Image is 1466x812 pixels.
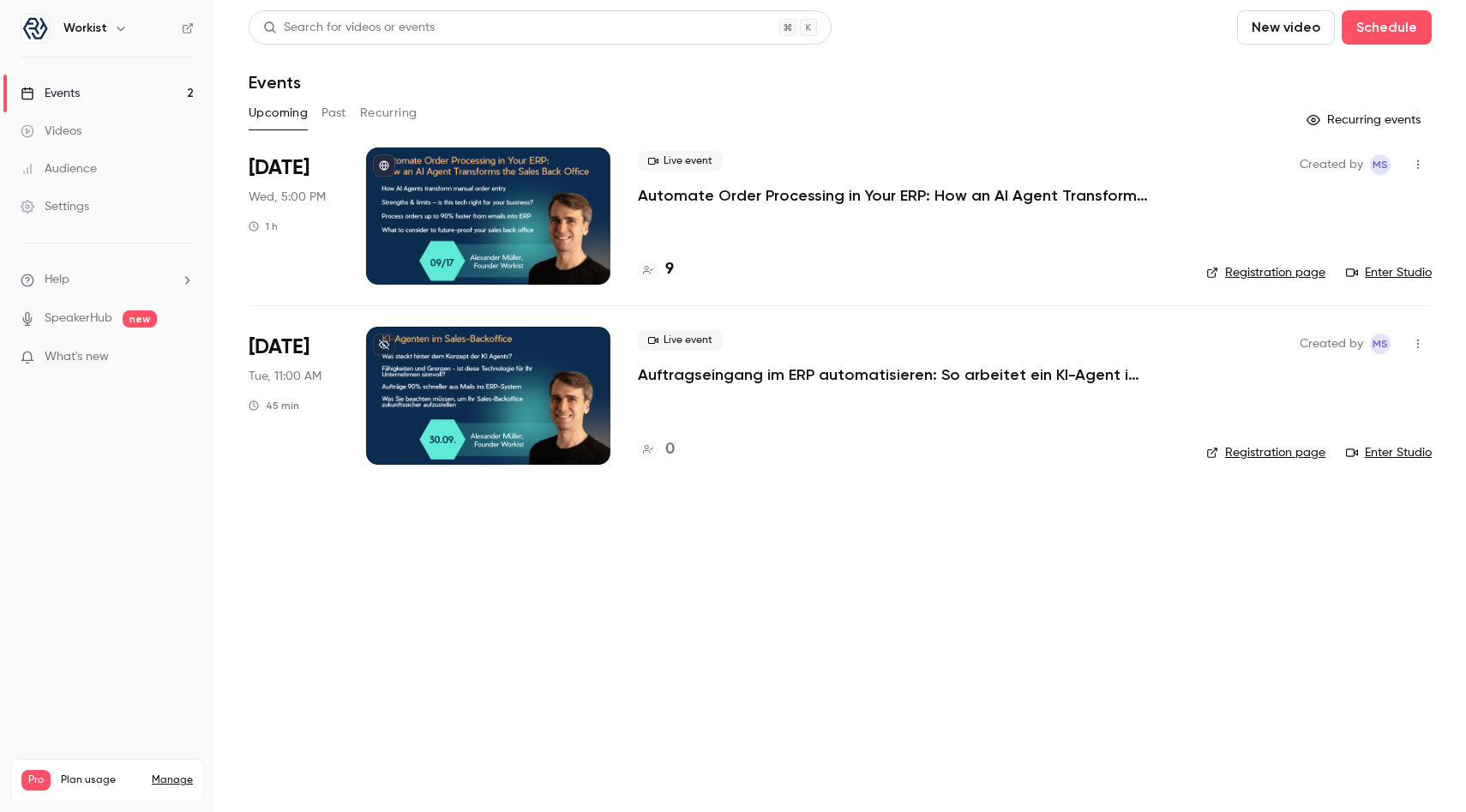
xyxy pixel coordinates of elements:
span: Max Sauermilch [1370,334,1391,354]
div: 45 min [249,399,299,412]
div: Sep 30 Tue, 11:00 AM (Europe/Berlin) [249,327,339,464]
a: Enter Studio [1346,264,1432,281]
span: Help [45,271,69,289]
button: Recurring [360,99,418,127]
div: Videos [21,123,81,140]
span: Wed, 5:00 PM [249,189,326,206]
span: new [123,310,157,328]
span: [DATE] [249,154,309,182]
button: New video [1237,10,1335,45]
iframe: Noticeable Trigger [173,350,194,365]
a: Enter Studio [1346,444,1432,461]
img: Workist [21,15,49,42]
button: Past [321,99,346,127]
button: Schedule [1342,10,1432,45]
span: Max Sauermilch [1370,154,1391,175]
a: Registration page [1206,264,1325,281]
span: What's new [45,348,109,366]
span: [DATE] [249,334,309,361]
a: 0 [638,438,675,461]
div: Events [21,85,80,102]
div: Search for videos or events [263,19,435,37]
span: Live event [638,151,723,171]
div: Sep 17 Wed, 5:00 PM (Europe/Berlin) [249,147,339,285]
span: Live event [638,330,723,351]
span: Pro [21,770,51,791]
span: Plan usage [61,773,141,787]
span: Created by [1300,334,1363,354]
a: SpeakerHub [45,310,112,328]
a: Registration page [1206,444,1325,461]
li: help-dropdown-opener [21,271,194,289]
span: MS [1373,154,1388,175]
span: MS [1373,334,1388,354]
h4: 9 [665,258,674,281]
a: Auftragseingang im ERP automatisieren: So arbeitet ein KI-Agent im Sales-Backoffice [638,364,1152,385]
span: Tue, 11:00 AM [249,368,321,385]
a: Manage [152,773,193,787]
span: Created by [1300,154,1363,175]
div: Audience [21,160,97,177]
button: Upcoming [249,99,308,127]
h4: 0 [665,438,675,461]
a: 9 [638,258,674,281]
a: Automate Order Processing in Your ERP: How an AI Agent Transforms the Sales Back Office [638,185,1152,206]
h1: Events [249,72,301,93]
h6: Workist [63,20,107,37]
div: 1 h [249,220,278,233]
button: Recurring events [1299,106,1432,134]
div: Settings [21,198,89,215]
